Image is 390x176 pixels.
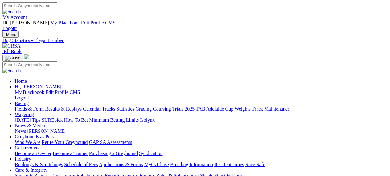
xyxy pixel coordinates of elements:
a: [DATE] Tips [15,117,40,123]
a: Edit Profile [81,20,104,25]
a: Wagering [15,112,34,117]
a: My Blackbook [15,90,44,95]
a: BlkBook [2,49,22,54]
span: Menu [6,32,16,37]
img: Search [2,68,21,73]
a: Become a Trainer [53,151,88,156]
span: Hi, [PERSON_NAME] [15,84,61,89]
a: Dog Statistics - Elegant Ember [2,38,388,43]
a: My Blackbook [50,20,80,25]
a: Applications & Forms [99,162,143,167]
a: Care & Integrity [15,167,47,173]
a: 2025 TAB Adelaide Cup [185,106,233,111]
button: Toggle navigation [2,55,23,61]
a: Greyhounds as Pets [15,134,54,139]
a: GAP SA Assessments [89,140,132,145]
a: Isolynx [140,117,155,123]
a: Trials [172,106,183,111]
a: ICG Outcomes [214,162,244,167]
a: Race Safe [245,162,265,167]
a: [PERSON_NAME] [27,128,66,134]
a: Purchasing a Greyhound [89,151,138,156]
div: News & Media [15,128,388,134]
img: GRSA [2,43,21,49]
div: Get Involved [15,151,388,156]
a: Get Involved [15,145,41,150]
a: Industry [15,156,31,161]
div: Hi, [PERSON_NAME] [15,90,388,101]
button: Toggle navigation [2,31,19,38]
img: Close [5,56,20,61]
div: My Account [2,20,388,31]
div: Greyhounds as Pets [15,140,388,145]
input: Search [2,2,57,9]
a: CMS [70,90,80,95]
a: Syndication [139,151,162,156]
a: Calendar [83,106,101,111]
img: Search [2,9,21,15]
a: Become an Owner [15,151,51,156]
a: Minimum Betting Limits [89,117,139,123]
a: Logout [15,95,29,100]
a: How To Bet [64,117,88,123]
a: Who We Are [15,140,40,145]
a: CMS [105,20,116,25]
a: Breeding Information [170,162,213,167]
span: BlkBook [4,49,22,54]
a: Results & Replays [45,106,82,111]
a: Statistics [117,106,134,111]
a: Logout [2,26,17,31]
img: logo-grsa-white.png [24,54,29,59]
a: Tracks [102,106,115,111]
div: Wagering [15,117,388,123]
a: Grading [136,106,152,111]
input: Search [2,61,57,68]
a: Coursing [153,106,171,111]
a: Hi, [PERSON_NAME] [15,84,63,89]
a: Fields & Form [15,106,44,111]
a: Weights [235,106,251,111]
a: Home [15,78,27,84]
a: SUREpick [42,117,63,123]
a: News [15,128,26,134]
a: News & Media [15,123,45,128]
div: Industry [15,162,388,167]
a: Schedule of Fees [64,162,98,167]
a: Edit Profile [46,90,68,95]
div: Racing [15,106,388,112]
a: Racing [15,101,29,106]
a: MyOzChase [144,162,169,167]
a: Track Maintenance [252,106,290,111]
span: Hi, [PERSON_NAME] [2,20,49,25]
a: My Account [2,15,27,20]
a: Bookings & Scratchings [15,162,63,167]
a: Retire Your Greyhound [42,140,88,145]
